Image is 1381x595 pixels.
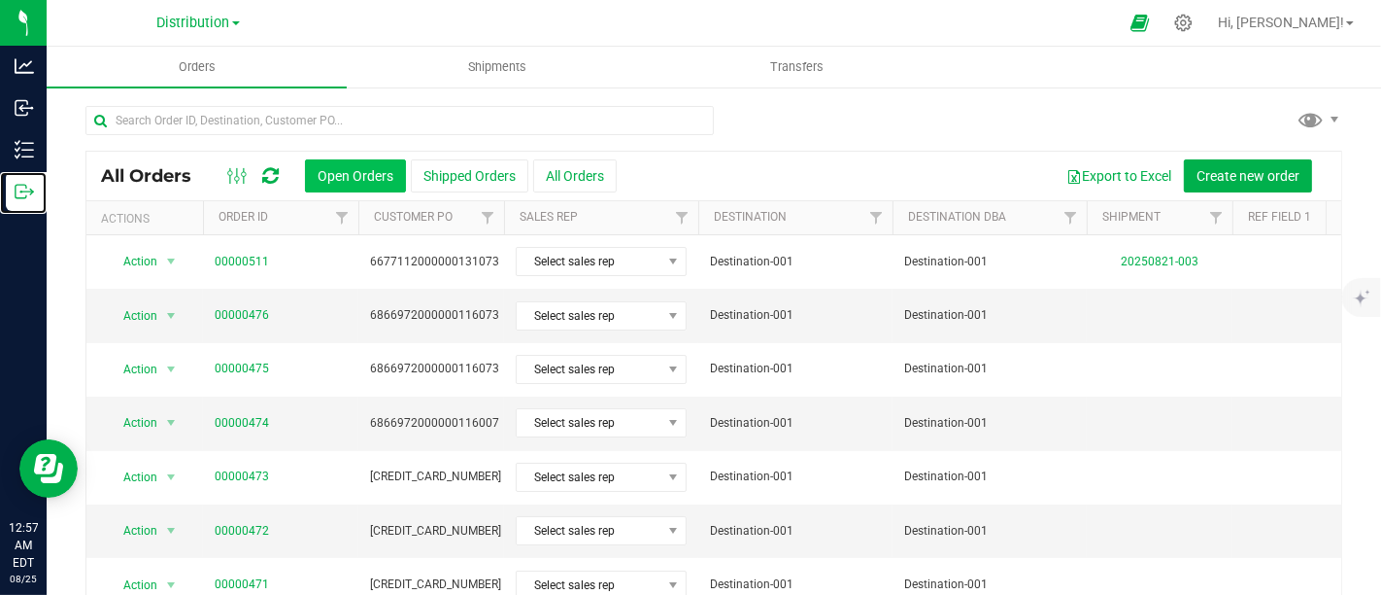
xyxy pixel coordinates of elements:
[347,47,647,87] a: Shipments
[9,572,38,586] p: 08/25
[370,576,501,594] span: [CREDIT_CARD_NUMBER]
[101,165,211,187] span: All Orders
[710,306,881,325] span: Destination-001
[714,210,787,224] a: Destination
[1248,210,1311,224] a: Ref Field 1
[1102,210,1161,224] a: Shipment
[517,248,661,275] span: Select sales rep
[517,464,661,491] span: Select sales rep
[860,201,893,234] a: Filter
[517,409,661,437] span: Select sales rep
[159,464,184,491] span: select
[1218,15,1344,30] span: Hi, [PERSON_NAME]!
[159,409,184,437] span: select
[904,360,1075,378] span: Destination-001
[106,248,158,275] span: Action
[520,210,578,224] a: Sales Rep
[157,15,230,31] span: Distribution
[326,201,358,234] a: Filter
[710,576,881,594] span: Destination-001
[106,517,158,544] span: Action
[1121,255,1198,268] a: 20250821-003
[215,576,269,594] a: 00000471
[106,464,158,491] span: Action
[15,56,34,76] inline-svg: Analytics
[904,522,1075,541] span: Destination-001
[47,47,347,87] a: Orders
[904,253,1075,271] span: Destination-001
[904,576,1075,594] span: Destination-001
[1171,14,1196,32] div: Manage settings
[710,360,881,378] span: Destination-001
[374,210,453,224] a: Customer PO
[152,58,242,76] span: Orders
[215,468,269,486] a: 00000473
[219,210,268,224] a: Order ID
[159,517,184,544] span: select
[15,182,34,201] inline-svg: Outbound
[647,47,947,87] a: Transfers
[15,140,34,159] inline-svg: Inventory
[85,106,714,135] input: Search Order ID, Destination, Customer PO...
[744,58,850,76] span: Transfers
[533,159,617,192] button: All Orders
[101,212,195,226] div: Actions
[1054,159,1184,192] button: Export to Excel
[1196,168,1299,184] span: Create new order
[370,360,499,378] span: 6866972000000116073
[215,414,269,433] a: 00000474
[215,253,269,271] a: 00000511
[904,306,1075,325] span: Destination-001
[517,517,661,544] span: Select sales rep
[517,356,661,383] span: Select sales rep
[9,519,38,572] p: 12:57 AM EDT
[159,248,184,275] span: select
[710,468,881,486] span: Destination-001
[106,302,158,330] span: Action
[710,253,881,271] span: Destination-001
[908,210,1006,224] a: Destination DBA
[106,356,158,383] span: Action
[370,306,499,325] span: 6866972000000116073
[442,58,553,76] span: Shipments
[904,468,1075,486] span: Destination-001
[215,522,269,541] a: 00000472
[370,253,499,271] span: 6677112000000131073
[666,201,698,234] a: Filter
[1184,159,1312,192] button: Create new order
[215,306,269,325] a: 00000476
[106,409,158,437] span: Action
[370,468,501,486] span: [CREDIT_CARD_NUMBER]
[215,360,269,378] a: 00000475
[904,414,1075,433] span: Destination-001
[305,159,406,192] button: Open Orders
[411,159,528,192] button: Shipped Orders
[1200,201,1232,234] a: Filter
[1055,201,1087,234] a: Filter
[517,302,661,330] span: Select sales rep
[370,522,501,541] span: [CREDIT_CARD_NUMBER]
[159,302,184,330] span: select
[710,414,881,433] span: Destination-001
[15,98,34,118] inline-svg: Inbound
[370,414,499,433] span: 6866972000000116007
[1118,4,1162,42] span: Open Ecommerce Menu
[159,356,184,383] span: select
[19,439,78,498] iframe: Resource center
[472,201,504,234] a: Filter
[710,522,881,541] span: Destination-001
